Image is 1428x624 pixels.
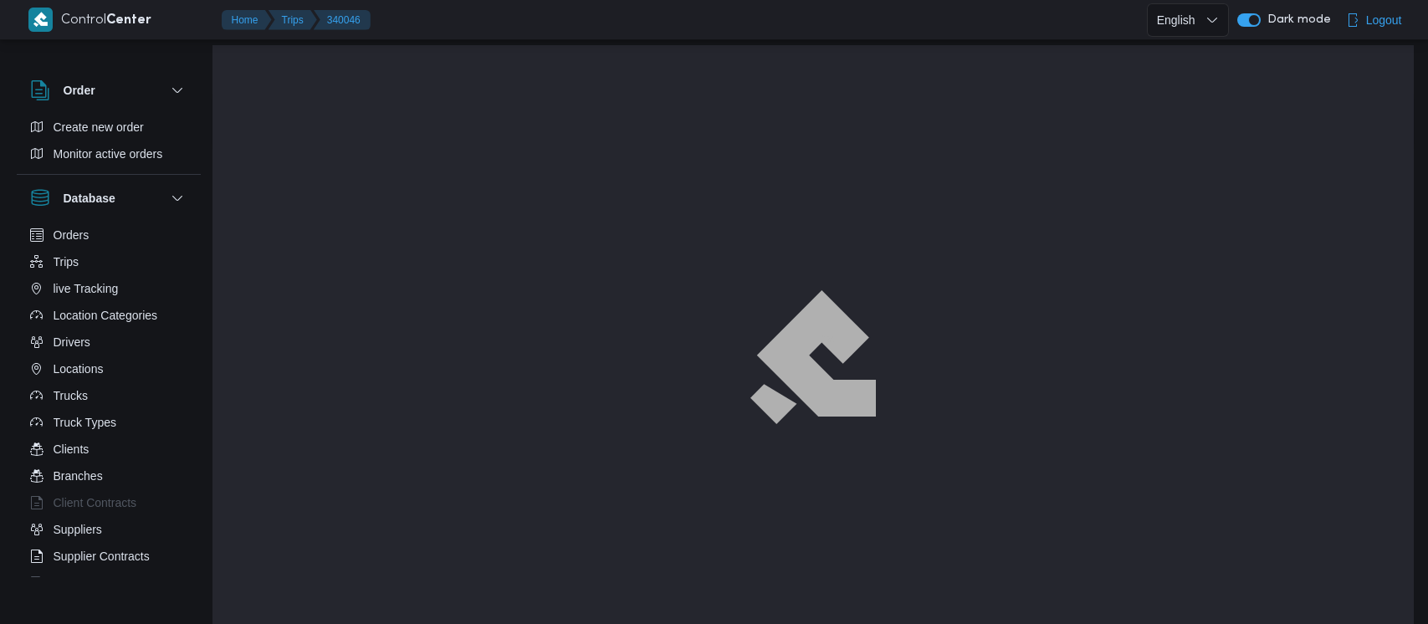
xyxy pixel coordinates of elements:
button: Branches [23,463,194,489]
span: Clients [54,439,90,459]
span: Orders [54,225,90,245]
span: Monitor active orders [54,144,163,164]
button: Devices [23,570,194,596]
button: Supplier Contracts [23,543,194,570]
img: ILLA Logo [759,300,866,415]
span: Client Contracts [54,493,137,513]
span: Location Categories [54,305,158,325]
button: Monitor active orders [23,141,194,167]
span: Supplier Contracts [54,546,150,566]
button: Create new order [23,114,194,141]
div: Order [17,114,201,174]
button: Client Contracts [23,489,194,516]
div: Database [17,222,201,584]
span: Create new order [54,117,144,137]
span: Logout [1366,10,1402,30]
button: Locations [23,355,194,382]
span: Drivers [54,332,90,352]
button: Orders [23,222,194,248]
button: Truck Types [23,409,194,436]
b: Center [106,14,151,27]
button: 340046 [314,10,371,30]
span: Branches [54,466,103,486]
button: Order [30,80,187,100]
img: X8yXhbKr1z7QwAAAABJRU5ErkJggg== [28,8,53,32]
button: Suppliers [23,516,194,543]
span: Trips [54,252,79,272]
button: Home [222,10,272,30]
span: Trucks [54,386,88,406]
button: Database [30,188,187,208]
span: Suppliers [54,519,102,540]
button: Drivers [23,329,194,355]
span: live Tracking [54,279,119,299]
span: Locations [54,359,104,379]
button: Clients [23,436,194,463]
button: Location Categories [23,302,194,329]
span: Devices [54,573,95,593]
span: Truck Types [54,412,116,432]
h3: Database [64,188,115,208]
button: Trips [269,10,317,30]
h3: Order [64,80,95,100]
button: Trips [23,248,194,275]
button: Trucks [23,382,194,409]
button: Logout [1339,3,1409,37]
span: Dark mode [1261,13,1331,27]
button: live Tracking [23,275,194,302]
